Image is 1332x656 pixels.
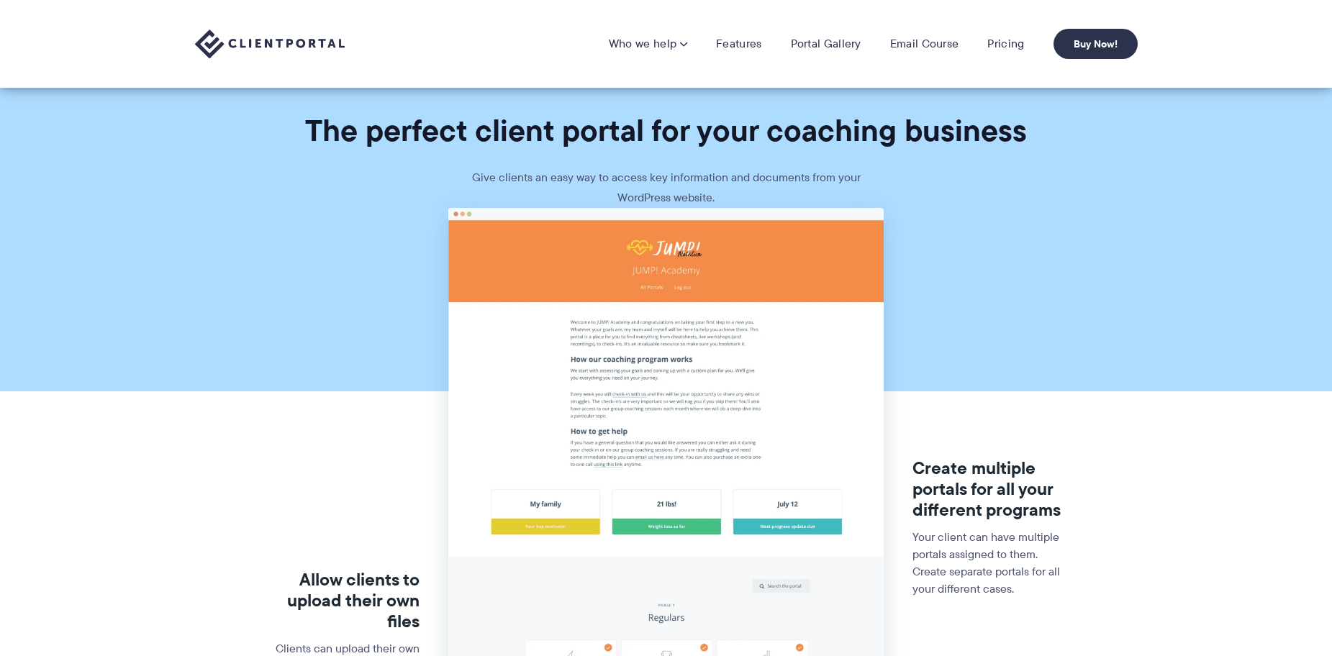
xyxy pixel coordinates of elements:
[609,37,687,51] a: Who we help
[912,458,1070,520] h3: Create multiple portals for all your different programs
[716,37,761,51] a: Features
[262,570,420,632] h3: Allow clients to upload their own files
[1054,29,1138,59] a: Buy Now!
[912,529,1070,598] p: Your client can have multiple portals assigned to them. Create separate portals for all your diff...
[791,37,861,51] a: Portal Gallery
[987,37,1024,51] a: Pricing
[450,168,882,208] p: Give clients an easy way to access key information and documents from your WordPress website.
[890,37,959,51] a: Email Course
